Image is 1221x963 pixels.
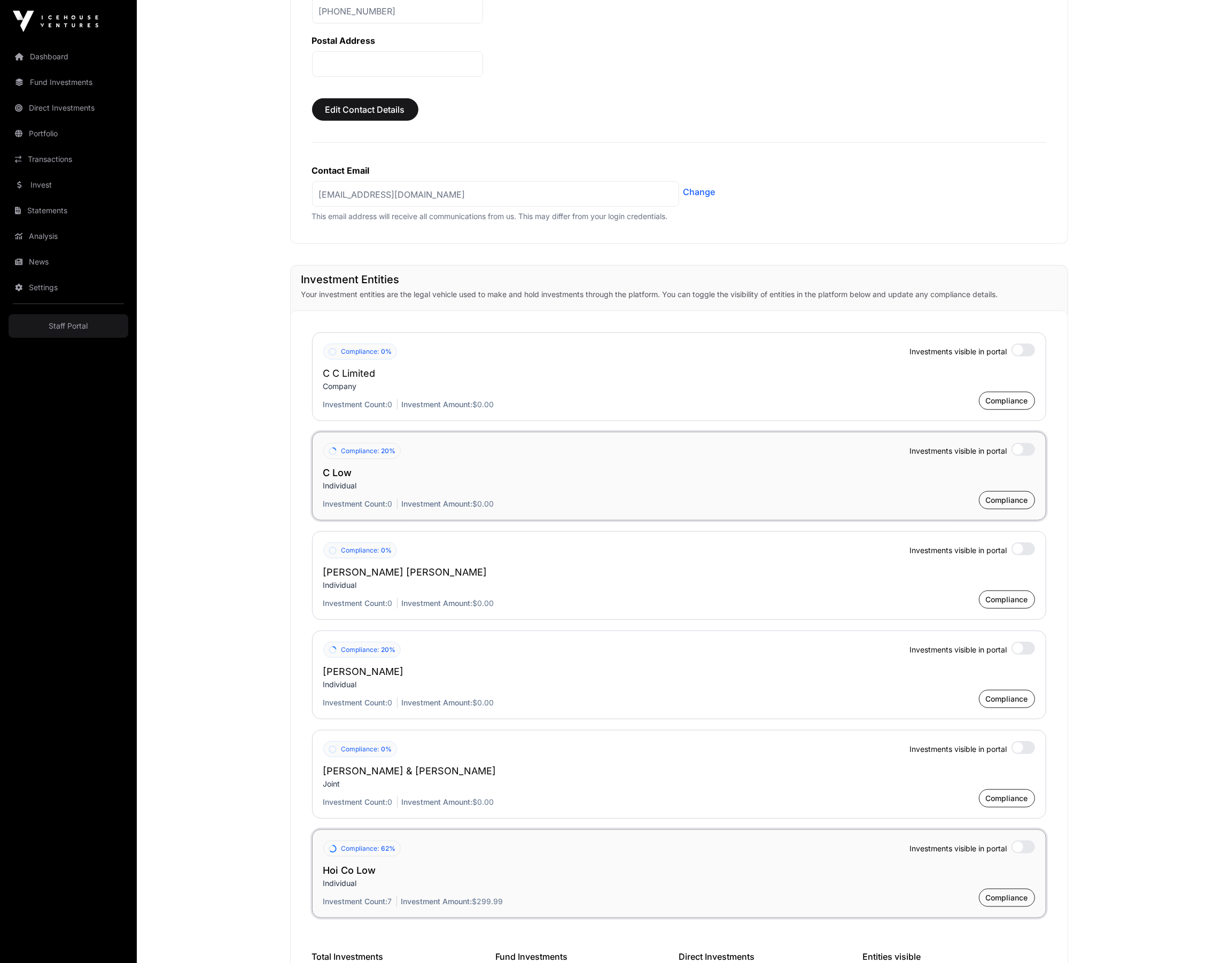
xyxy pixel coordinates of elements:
[402,499,473,508] span: Investment Amount:
[910,644,1007,655] span: Investments visible in portal
[986,594,1028,605] span: Compliance
[979,690,1035,708] button: Compliance
[1168,912,1221,963] iframe: Chat Widget
[382,844,396,853] span: 62%
[323,580,1035,591] p: Individual
[341,546,379,555] span: Compliance:
[323,698,388,707] span: Investment Count:
[979,491,1035,509] button: Compliance
[301,289,1057,300] p: Your investment entities are the legal vehicle used to make and hold investments through the plat...
[323,797,398,807] p: 0
[341,646,379,654] span: Compliance:
[323,499,388,508] span: Investment Count:
[323,465,1035,480] h2: C Low
[683,185,716,198] a: Change
[979,597,1035,608] a: Compliance
[402,797,473,806] span: Investment Amount:
[323,366,1035,381] h2: C C Limited
[910,346,1007,357] span: Investments visible in portal
[979,392,1035,410] button: Compliance
[9,250,128,274] a: News
[323,399,398,410] p: 0
[9,199,128,222] a: Statements
[9,173,128,197] a: Invest
[312,211,1046,222] p: This email address will receive all communications from us. This may differ from your login crede...
[402,399,494,410] p: $0.00
[341,745,379,754] span: Compliance:
[382,546,392,555] span: 0%
[9,224,128,248] a: Analysis
[402,400,473,409] span: Investment Amount:
[910,744,1007,755] span: Investments visible in portal
[382,447,396,455] span: 20%
[9,45,128,68] a: Dashboard
[323,779,1035,789] p: Joint
[979,796,1035,806] a: Compliance
[341,844,379,853] span: Compliance:
[382,347,392,356] span: 0%
[323,400,388,409] span: Investment Count:
[323,679,1035,690] p: Individual
[323,896,397,907] p: 7
[986,793,1028,804] span: Compliance
[323,599,388,608] span: Investment Count:
[986,395,1028,406] span: Compliance
[910,545,1007,556] span: Investments visible in portal
[323,480,1035,491] p: Individual
[910,843,1007,854] span: Investments visible in portal
[323,664,1035,679] h2: [PERSON_NAME]
[9,147,128,171] a: Transactions
[13,11,98,32] img: Icehouse Ventures Logo
[402,797,494,807] p: $0.00
[979,696,1035,707] a: Compliance
[9,71,128,94] a: Fund Investments
[910,446,1007,456] span: Investments visible in portal
[402,599,473,608] span: Investment Amount:
[323,863,1035,878] h2: Hoi Co Low
[979,498,1035,508] a: Compliance
[325,103,405,116] span: Edit Contact Details
[341,347,379,356] span: Compliance:
[323,381,1035,392] p: Company
[323,897,388,906] span: Investment Count:
[979,789,1035,807] button: Compliance
[9,122,128,145] a: Portfolio
[312,181,679,207] p: [EMAIL_ADDRESS][DOMAIN_NAME]
[382,646,396,654] span: 20%
[323,797,388,806] span: Investment Count:
[323,697,398,708] p: 0
[312,165,370,176] label: Contact Email
[402,698,473,707] span: Investment Amount:
[979,398,1035,409] a: Compliance
[323,878,1035,889] p: Individual
[402,598,494,609] p: $0.00
[979,895,1035,906] a: Compliance
[323,565,1035,580] h2: [PERSON_NAME] [PERSON_NAME]
[401,896,503,907] p: $299.99
[986,694,1028,704] span: Compliance
[382,745,392,754] span: 0%
[986,892,1028,903] span: Compliance
[402,697,494,708] p: $0.00
[341,447,379,455] span: Compliance:
[9,314,128,338] a: Staff Portal
[323,499,398,509] p: 0
[401,897,472,906] span: Investment Amount:
[312,98,418,121] button: Edit Contact Details
[9,96,128,120] a: Direct Investments
[9,276,128,299] a: Settings
[979,591,1035,609] button: Compliance
[312,35,376,46] label: Postal Address
[323,764,1035,779] h2: [PERSON_NAME] & [PERSON_NAME]
[323,598,398,609] p: 0
[301,272,1057,287] h1: Investment Entities
[986,495,1028,506] span: Compliance
[402,499,494,509] p: $0.00
[979,889,1035,907] button: Compliance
